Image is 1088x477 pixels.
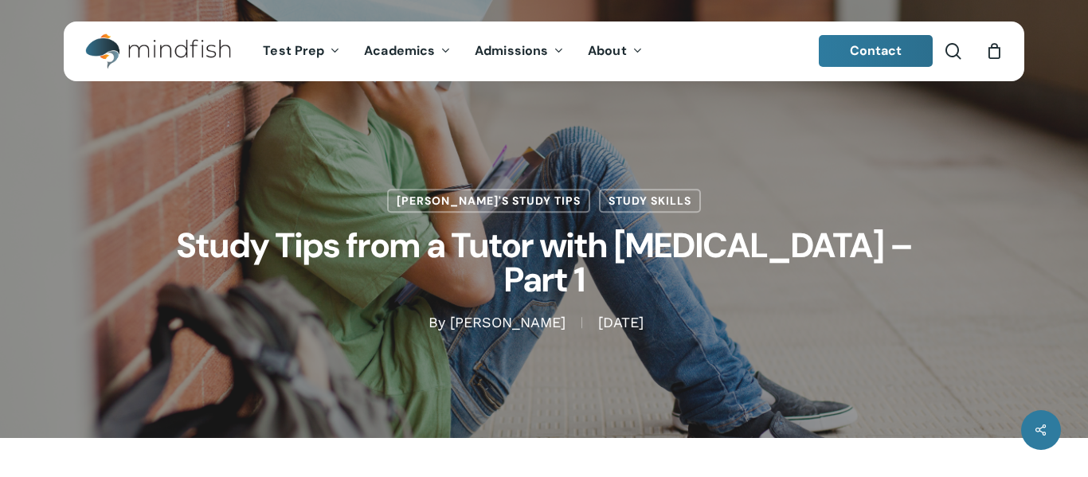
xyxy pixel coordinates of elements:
[576,45,655,58] a: About
[64,22,1024,81] header: Main Menu
[588,42,627,59] span: About
[819,35,933,67] a: Contact
[985,42,1003,60] a: Cart
[251,22,654,81] nav: Main Menu
[263,42,324,59] span: Test Prep
[599,189,701,213] a: Study Skills
[850,42,902,59] span: Contact
[463,45,576,58] a: Admissions
[387,189,590,213] a: [PERSON_NAME]'s Study Tips
[352,45,463,58] a: Academics
[364,42,435,59] span: Academics
[581,318,659,329] span: [DATE]
[475,42,548,59] span: Admissions
[146,213,942,313] h1: Study Tips from a Tutor with [MEDICAL_DATA] – Part 1
[450,315,566,331] a: [PERSON_NAME]
[251,45,352,58] a: Test Prep
[429,318,445,329] span: By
